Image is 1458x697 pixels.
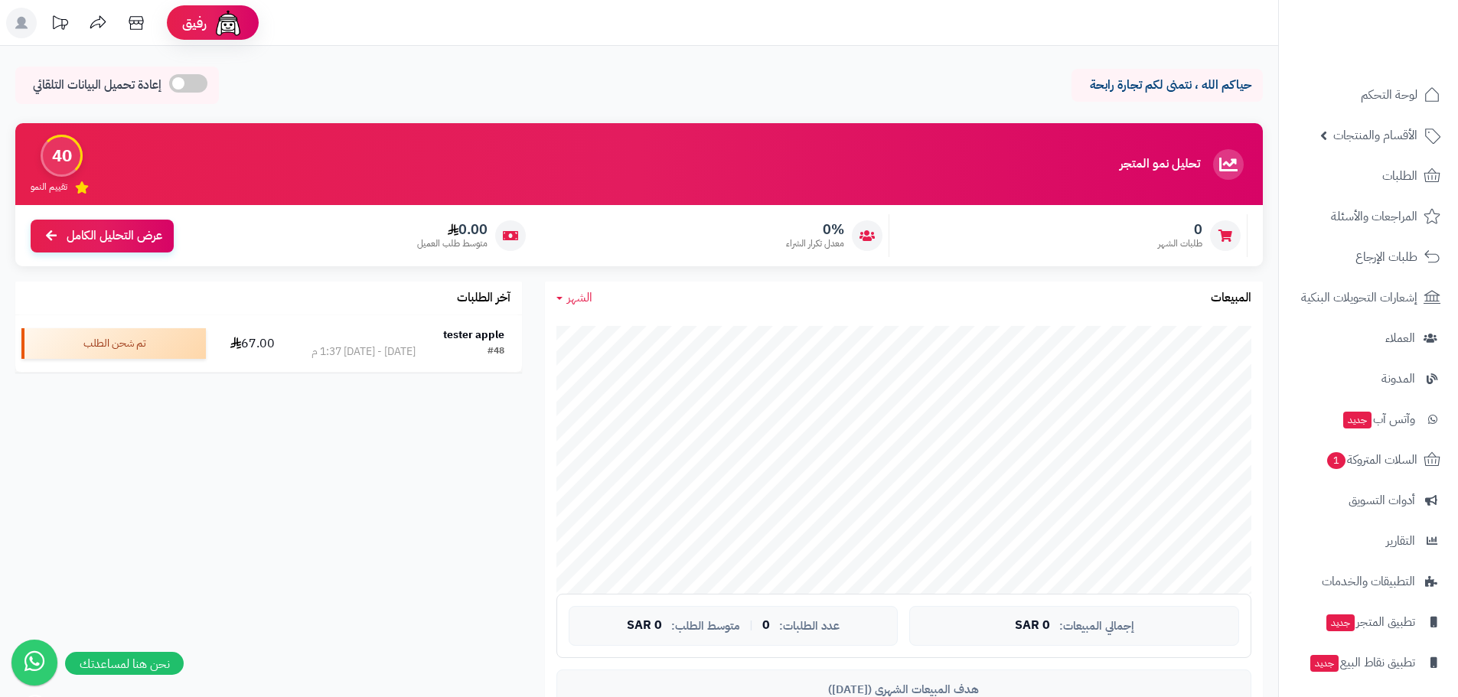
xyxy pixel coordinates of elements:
[671,620,740,633] span: متوسط الطلب:
[1288,158,1449,194] a: الطلبات
[1288,604,1449,640] a: تطبيق المتجرجديد
[1288,644,1449,681] a: تطبيق نقاط البيعجديد
[1331,206,1417,227] span: المراجعات والأسئلة
[41,8,79,42] a: تحديثات المنصة
[1349,490,1415,511] span: أدوات التسويق
[1385,327,1415,349] span: العملاء
[1288,360,1449,397] a: المدونة
[556,289,592,307] a: الشهر
[1288,482,1449,519] a: أدوات التسويق
[1361,84,1417,106] span: لوحة التحكم
[1381,368,1415,389] span: المدونة
[1343,412,1372,428] span: جديد
[786,237,844,250] span: معدل تكرار الشراء
[417,237,488,250] span: متوسط طلب العميل
[1326,449,1417,471] span: السلات المتروكة
[1310,655,1339,672] span: جديد
[1288,563,1449,600] a: التطبيقات والخدمات
[1288,401,1449,438] a: وآتس آبجديد
[1288,320,1449,357] a: العملاء
[1015,619,1050,633] span: 0 SAR
[1326,614,1355,631] span: جديد
[21,328,206,359] div: تم شحن الطلب
[1288,77,1449,113] a: لوحة التحكم
[779,620,840,633] span: عدد الطلبات:
[457,292,510,305] h3: آخر الطلبات
[1382,165,1417,187] span: الطلبات
[1326,451,1345,469] span: 1
[1120,158,1200,171] h3: تحليل نمو المتجر
[311,344,416,360] div: [DATE] - [DATE] 1:37 م
[67,227,162,245] span: عرض التحليل الكامل
[1288,441,1449,478] a: السلات المتروكة1
[627,619,662,633] span: 0 SAR
[1354,28,1443,60] img: logo-2.png
[1342,409,1415,430] span: وآتس آب
[31,181,67,194] span: تقييم النمو
[488,344,504,360] div: #48
[749,620,753,631] span: |
[1083,77,1251,94] p: حياكم الله ، نتمنى لكم تجارة رابحة
[786,221,844,238] span: 0%
[1288,239,1449,275] a: طلبات الإرجاع
[443,327,504,343] strong: tester apple
[1355,246,1417,268] span: طلبات الإرجاع
[1301,287,1417,308] span: إشعارات التحويلات البنكية
[1322,571,1415,592] span: التطبيقات والخدمات
[567,288,592,307] span: الشهر
[31,220,174,252] a: عرض التحليل الكامل
[1386,530,1415,552] span: التقارير
[1211,292,1251,305] h3: المبيعات
[417,221,488,238] span: 0.00
[1288,523,1449,559] a: التقارير
[182,14,207,32] span: رفيق
[1288,198,1449,235] a: المراجعات والأسئلة
[1158,221,1202,238] span: 0
[212,315,295,372] td: 67.00
[213,8,243,38] img: ai-face.png
[1309,652,1415,673] span: تطبيق نقاط البيع
[1325,611,1415,633] span: تطبيق المتجر
[762,619,770,633] span: 0
[1288,279,1449,316] a: إشعارات التحويلات البنكية
[33,77,161,94] span: إعادة تحميل البيانات التلقائي
[1333,125,1417,146] span: الأقسام والمنتجات
[1158,237,1202,250] span: طلبات الشهر
[1059,620,1134,633] span: إجمالي المبيعات:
